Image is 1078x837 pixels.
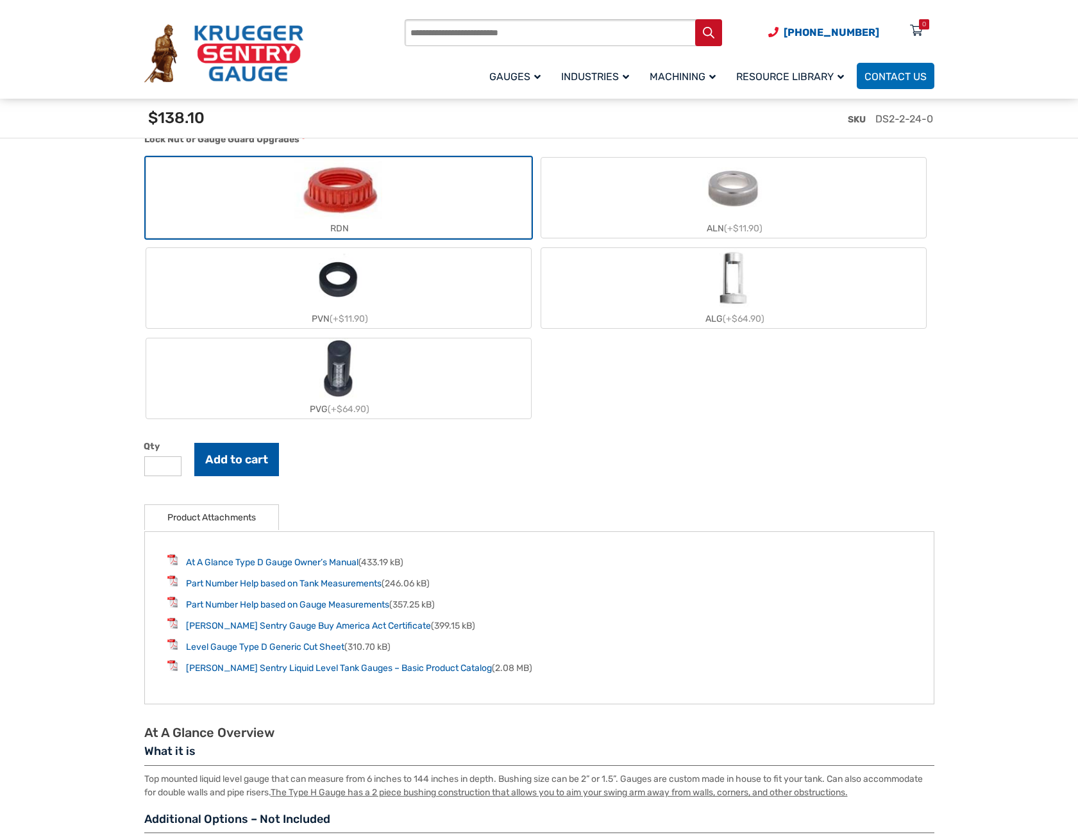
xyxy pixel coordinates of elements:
img: Krueger Sentry Gauge [144,24,303,83]
button: Add to cart [194,443,279,476]
div: ALN [541,219,926,238]
span: Machining [650,70,716,83]
input: Product quantity [144,456,181,476]
a: Contact Us [857,63,934,89]
a: Industries [553,61,642,91]
a: Product Attachments [167,505,256,530]
li: (399.15 kB) [167,618,911,633]
h3: What it is [144,744,934,766]
label: ALN [541,158,926,238]
span: Industries [561,70,629,83]
h3: Additional Options – Not Included [144,812,934,834]
a: Phone Number (920) 434-8860 [768,24,879,40]
a: At A Glance Type D Gauge Owner’s Manual [186,557,358,568]
a: Part Number Help based on Tank Measurements [186,578,382,589]
span: DS2-2-24-0 [875,113,933,125]
li: (310.70 kB) [167,639,911,654]
span: (+$64.90) [328,404,369,415]
label: PVG [146,338,531,418]
div: 0 [922,19,926,29]
span: Resource Library [736,70,844,83]
span: [PHONE_NUMBER] [784,26,879,38]
a: [PERSON_NAME] Sentry Gauge Buy America Act Certificate [186,620,431,631]
span: (+$64.90) [723,313,764,324]
span: Gauges [489,70,541,83]
div: PVN [146,310,531,328]
span: (+$11.90) [330,313,368,324]
h2: At A Glance Overview [144,725,934,741]
span: SKU [848,114,866,125]
label: RDN [146,158,531,238]
a: Resource Library [728,61,857,91]
p: Top mounted liquid level gauge that can measure from 6 inches to 144 inches in depth. Bushing siz... [144,772,934,799]
label: ALG [541,248,926,328]
li: (433.19 kB) [167,554,911,569]
div: ALG [541,310,926,328]
u: The Type H Gauge has a 2 piece bushing construction that allows you to aim your swing arm away fr... [271,787,848,798]
div: PVG [146,400,531,418]
a: Part Number Help based on Gauge Measurements [186,599,389,610]
span: (+$11.90) [724,223,762,234]
div: RDN [146,219,531,238]
li: (246.06 kB) [167,576,911,590]
li: (2.08 MB) [167,660,911,675]
li: (357.25 kB) [167,597,911,611]
a: [PERSON_NAME] Sentry Liquid Level Tank Gauges – Basic Product Catalog [186,663,492,674]
a: Gauges [482,61,553,91]
a: Machining [642,61,728,91]
span: Contact Us [864,70,927,83]
a: Level Gauge Type D Generic Cut Sheet [186,642,344,652]
label: PVN [146,248,531,328]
